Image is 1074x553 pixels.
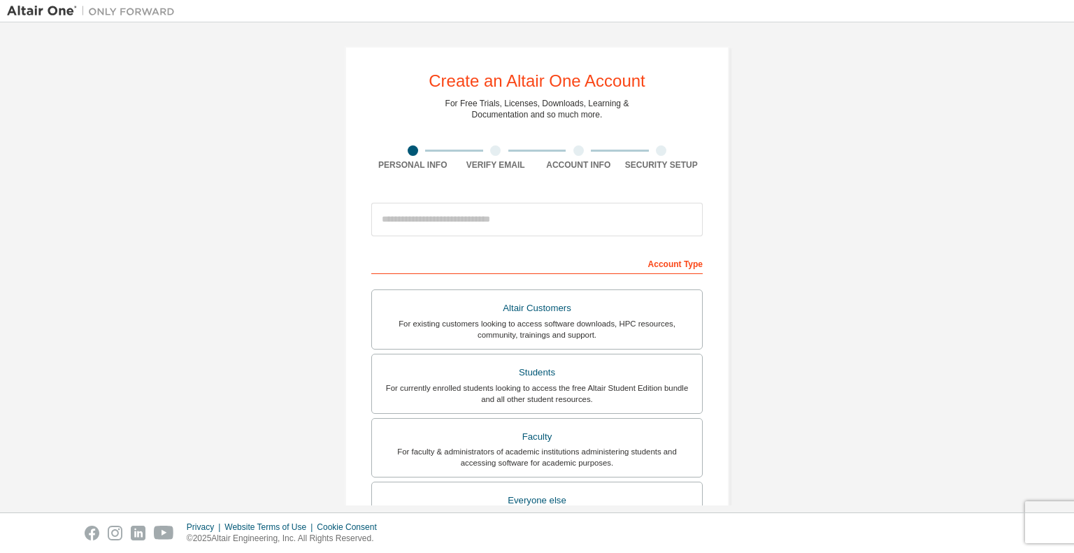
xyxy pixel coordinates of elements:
div: Everyone else [380,491,694,510]
div: Account Type [371,252,703,274]
div: Faculty [380,427,694,447]
img: youtube.svg [154,526,174,540]
div: Security Setup [620,159,703,171]
img: Altair One [7,4,182,18]
div: Account Info [537,159,620,171]
div: Website Terms of Use [224,522,317,533]
img: linkedin.svg [131,526,145,540]
div: Altair Customers [380,299,694,318]
div: Cookie Consent [317,522,385,533]
div: Create an Altair One Account [429,73,645,89]
div: For Free Trials, Licenses, Downloads, Learning & Documentation and so much more. [445,98,629,120]
div: Verify Email [454,159,538,171]
p: © 2025 Altair Engineering, Inc. All Rights Reserved. [187,533,385,545]
img: instagram.svg [108,526,122,540]
div: Privacy [187,522,224,533]
div: For existing customers looking to access software downloads, HPC resources, community, trainings ... [380,318,694,340]
div: For currently enrolled students looking to access the free Altair Student Edition bundle and all ... [380,382,694,405]
img: facebook.svg [85,526,99,540]
div: Personal Info [371,159,454,171]
div: For faculty & administrators of academic institutions administering students and accessing softwa... [380,446,694,468]
div: Students [380,363,694,382]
